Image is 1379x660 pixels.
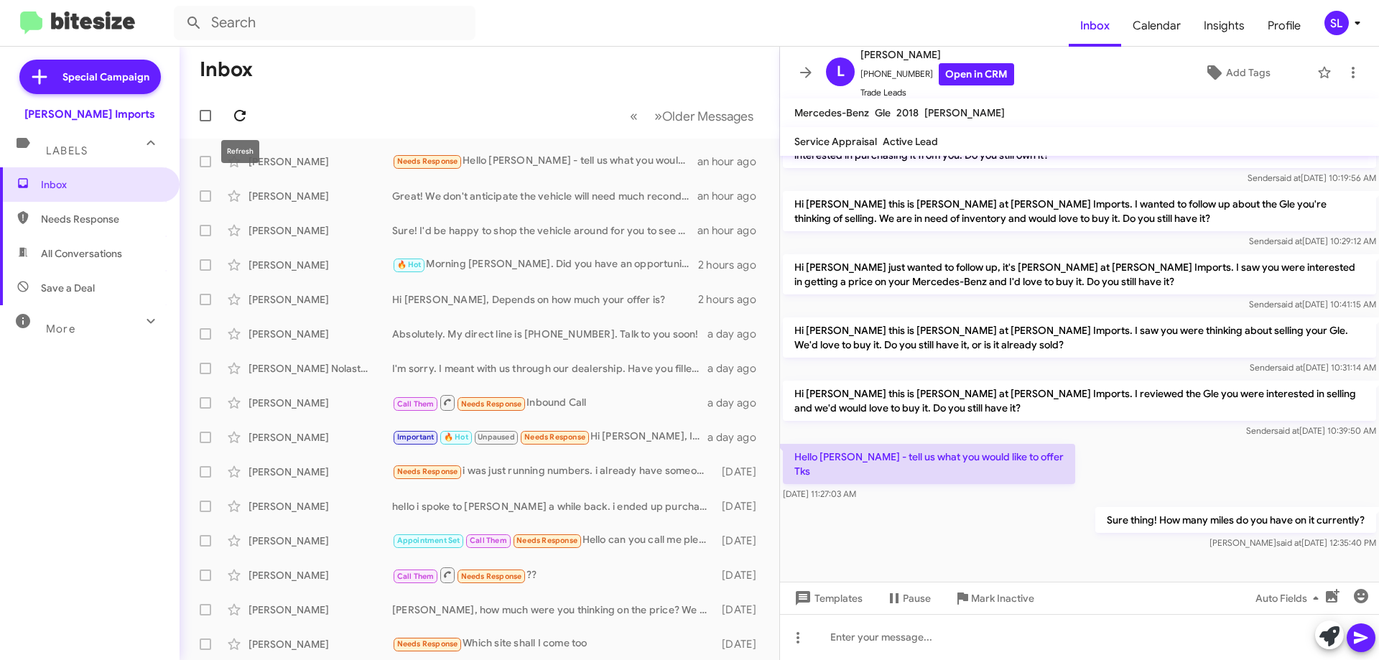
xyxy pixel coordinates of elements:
span: [PERSON_NAME] [924,106,1005,119]
div: [DATE] [715,568,768,582]
button: SL [1312,11,1363,35]
div: [PERSON_NAME] [249,154,392,169]
div: Refresh [221,140,259,163]
span: Needs Response [516,536,577,545]
span: Needs Response [397,639,458,649]
span: Special Campaign [62,70,149,84]
div: a day ago [707,361,768,376]
div: [DATE] [715,465,768,479]
div: [PERSON_NAME] [249,568,392,582]
span: 🔥 Hot [397,260,422,269]
a: Inbox [1069,5,1121,47]
div: I'm sorry. I meant with us through our dealership. Have you filled one out either physically with... [392,361,707,376]
div: a day ago [707,396,768,410]
span: Call Them [470,536,507,545]
span: [PHONE_NUMBER] [860,63,1014,85]
span: Inbox [41,177,163,192]
span: Needs Response [461,399,522,409]
button: Auto Fields [1244,585,1336,611]
div: hello i spoke to [PERSON_NAME] a while back. i ended up purchasing a white one out of [GEOGRAPHIC... [392,499,715,513]
span: 2018 [896,106,919,119]
p: Hi [PERSON_NAME] this is [PERSON_NAME] at [PERSON_NAME] Imports. I reviewed the Gle you were inte... [783,381,1376,421]
span: More [46,322,75,335]
span: said at [1276,537,1301,548]
a: Profile [1256,5,1312,47]
div: [PERSON_NAME] [249,327,392,341]
div: [PERSON_NAME] [249,430,392,445]
div: Inbound Call [392,394,707,412]
span: said at [1276,172,1301,183]
div: [PERSON_NAME] [249,603,392,617]
p: Hi [PERSON_NAME] just wanted to follow up, it's [PERSON_NAME] at [PERSON_NAME] Imports. I saw you... [783,254,1376,294]
div: Great! We don't anticipate the vehicle will need much reconditioning, although we'd like an oppor... [392,189,697,203]
span: L [837,60,845,83]
span: All Conversations [41,246,122,261]
div: SL [1324,11,1349,35]
div: [DATE] [715,637,768,651]
span: Service Appraisal [794,135,877,148]
span: « [630,107,638,125]
div: ?? [392,566,715,584]
div: an hour ago [697,154,768,169]
div: an hour ago [697,223,768,238]
a: Calendar [1121,5,1192,47]
span: said at [1278,362,1303,373]
span: Call Them [397,399,435,409]
div: [PERSON_NAME] [249,223,392,238]
span: Labels [46,144,88,157]
button: Templates [780,585,874,611]
span: said at [1277,236,1302,246]
div: i was just running numbers. i already have someone i work with. thank you! [392,463,715,480]
nav: Page navigation example [622,101,762,131]
div: [PERSON_NAME] [249,499,392,513]
div: [PERSON_NAME] Nolastname120711837 [249,361,392,376]
h1: Inbox [200,58,253,81]
span: Save a Deal [41,281,95,295]
div: 2 hours ago [698,258,768,272]
div: Hello can you call me please? [392,532,715,549]
div: Morning [PERSON_NAME]. Did you have an opportunity to review the options? Let me know if you have... [392,256,698,273]
div: a day ago [707,430,768,445]
div: Absolutely. My direct line is [PHONE_NUMBER]. Talk to you soon! [392,327,707,341]
div: [PERSON_NAME] [249,637,392,651]
a: Insights [1192,5,1256,47]
div: an hour ago [697,189,768,203]
div: Hello [PERSON_NAME] - tell us what you would like to offer Tks [392,153,697,169]
div: Hi [PERSON_NAME], Depends on how much your offer is? [392,292,698,307]
div: [PERSON_NAME] [249,189,392,203]
button: Previous [621,101,646,131]
span: [PERSON_NAME] [860,46,1014,63]
span: said at [1277,299,1302,310]
div: Which site shall I come too [392,636,715,652]
span: [DATE] 11:27:03 AM [783,488,856,499]
span: » [654,107,662,125]
div: [PERSON_NAME] [249,534,392,548]
p: Hello [PERSON_NAME] - tell us what you would like to offer Tks [783,444,1075,484]
div: [PERSON_NAME] [249,292,392,307]
span: Appointment Set [397,536,460,545]
span: Needs Response [397,467,458,476]
div: 2 hours ago [698,292,768,307]
p: Sure thing! How many miles do you have on it currently? [1095,507,1376,533]
span: Templates [791,585,863,611]
span: Older Messages [662,108,753,124]
span: Sender [DATE] 10:39:50 AM [1246,425,1376,436]
span: Active Lead [883,135,938,148]
span: Add Tags [1226,60,1271,85]
button: Pause [874,585,942,611]
div: [DATE] [715,534,768,548]
span: Call Them [397,572,435,581]
input: Search [174,6,475,40]
span: Needs Response [524,432,585,442]
span: 🔥 Hot [444,432,468,442]
a: Open in CRM [939,63,1014,85]
span: Important [397,432,435,442]
span: Unpaused [478,432,515,442]
span: Mercedes-Benz [794,106,869,119]
div: [DATE] [715,499,768,513]
div: [PERSON_NAME] [249,258,392,272]
div: [PERSON_NAME] Imports [24,107,155,121]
